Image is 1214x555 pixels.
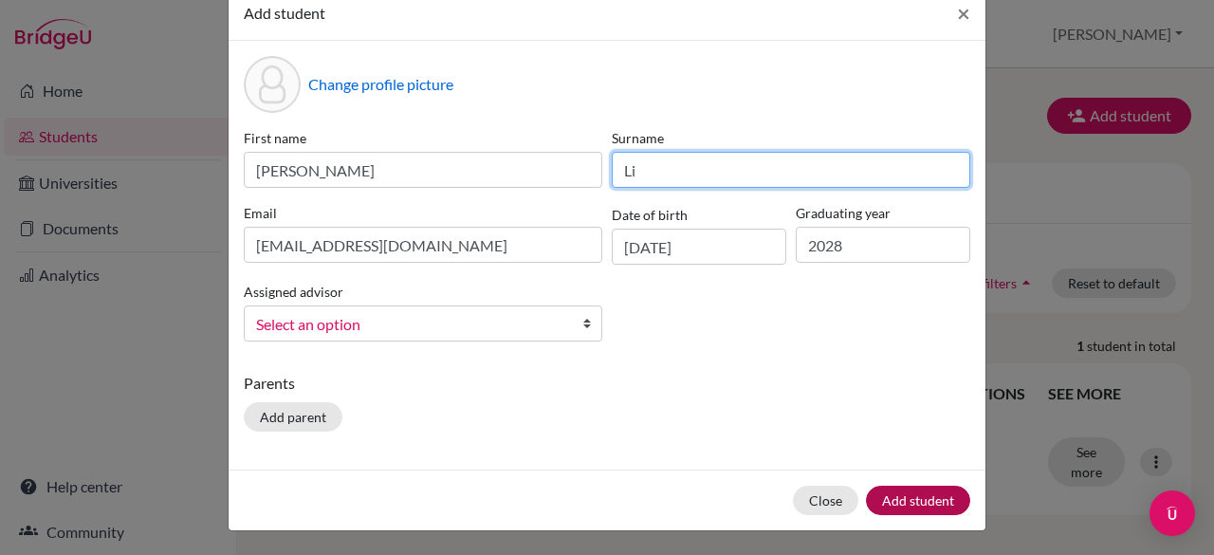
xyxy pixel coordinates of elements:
[612,205,688,225] label: Date of birth
[244,56,301,113] div: Profile picture
[1150,490,1195,536] div: Open Intercom Messenger
[256,312,565,337] span: Select an option
[244,128,602,148] label: First name
[612,229,786,265] input: dd/mm/yyyy
[244,282,343,302] label: Assigned advisor
[866,486,970,515] button: Add student
[244,4,325,22] span: Add student
[244,203,602,223] label: Email
[796,203,970,223] label: Graduating year
[793,486,858,515] button: Close
[244,402,342,432] button: Add parent
[612,128,970,148] label: Surname
[244,372,970,395] p: Parents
